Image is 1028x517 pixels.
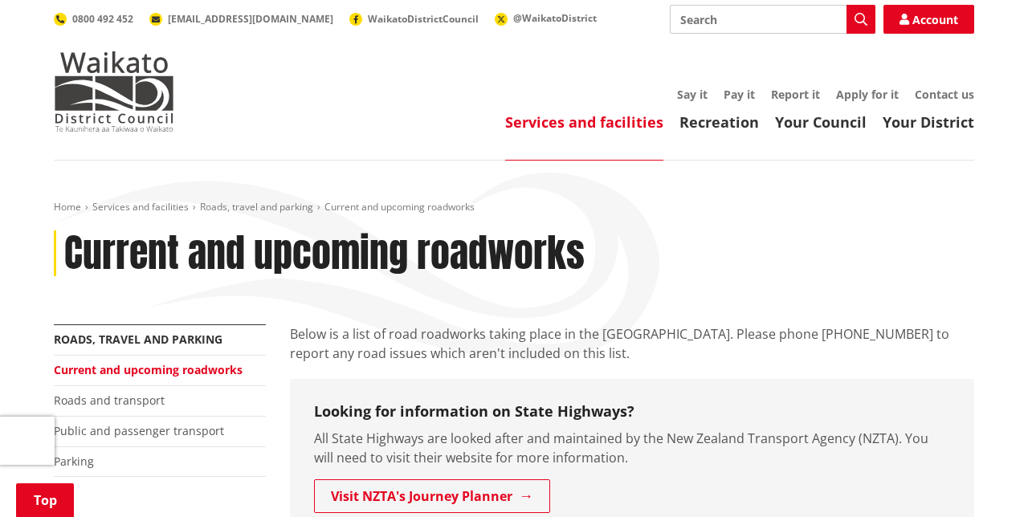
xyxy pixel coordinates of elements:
a: Recreation [679,112,759,132]
a: Roads, travel and parking [200,200,313,214]
span: 0800 492 452 [72,12,133,26]
a: Parking [54,454,94,469]
a: Roads and transport [54,393,165,408]
a: Visit NZTA's Journey Planner [314,479,550,513]
h1: Current and upcoming roadworks [64,230,585,277]
a: Roads, travel and parking [54,332,222,347]
h3: Looking for information on State Highways? [314,403,950,421]
a: 0800 492 452 [54,12,133,26]
span: WaikatoDistrictCouncil [368,12,479,26]
span: @WaikatoDistrict [513,11,597,25]
span: [EMAIL_ADDRESS][DOMAIN_NAME] [168,12,333,26]
a: Public and passenger transport [54,423,224,438]
a: Contact us [915,87,974,102]
span: Current and upcoming roadworks [324,200,475,214]
a: Current and upcoming roadworks [54,362,243,377]
img: Waikato District Council - Te Kaunihera aa Takiwaa o Waikato [54,51,174,132]
a: Top [16,483,74,517]
a: Report it [771,87,820,102]
a: Account [883,5,974,34]
a: Apply for it [836,87,899,102]
nav: breadcrumb [54,201,974,214]
a: Say it [677,87,708,102]
a: @WaikatoDistrict [495,11,597,25]
a: Services and facilities [505,112,663,132]
a: [EMAIL_ADDRESS][DOMAIN_NAME] [149,12,333,26]
a: Pay it [724,87,755,102]
a: Your District [883,112,974,132]
a: Your Council [775,112,867,132]
a: WaikatoDistrictCouncil [349,12,479,26]
input: Search input [670,5,875,34]
a: Services and facilities [92,200,189,214]
p: All State Highways are looked after and maintained by the New Zealand Transport Agency (NZTA). Yo... [314,429,950,467]
a: Home [54,200,81,214]
p: Below is a list of road roadworks taking place in the [GEOGRAPHIC_DATA]. Please phone [PHONE_NUMB... [290,324,974,363]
